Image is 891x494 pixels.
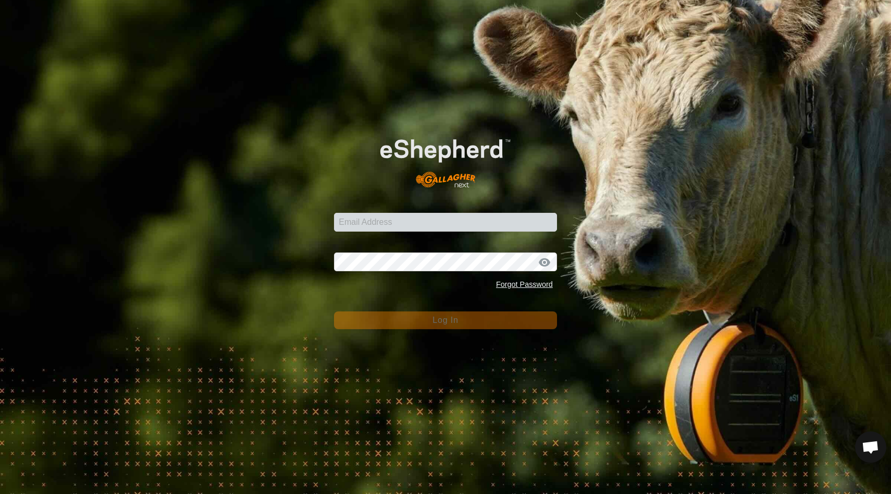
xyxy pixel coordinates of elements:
[496,280,553,288] a: Forgot Password
[432,316,458,324] span: Log In
[334,311,557,329] button: Log In
[356,121,535,197] img: E-shepherd Logo
[855,431,886,463] div: Open chat
[334,213,557,232] input: Email Address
